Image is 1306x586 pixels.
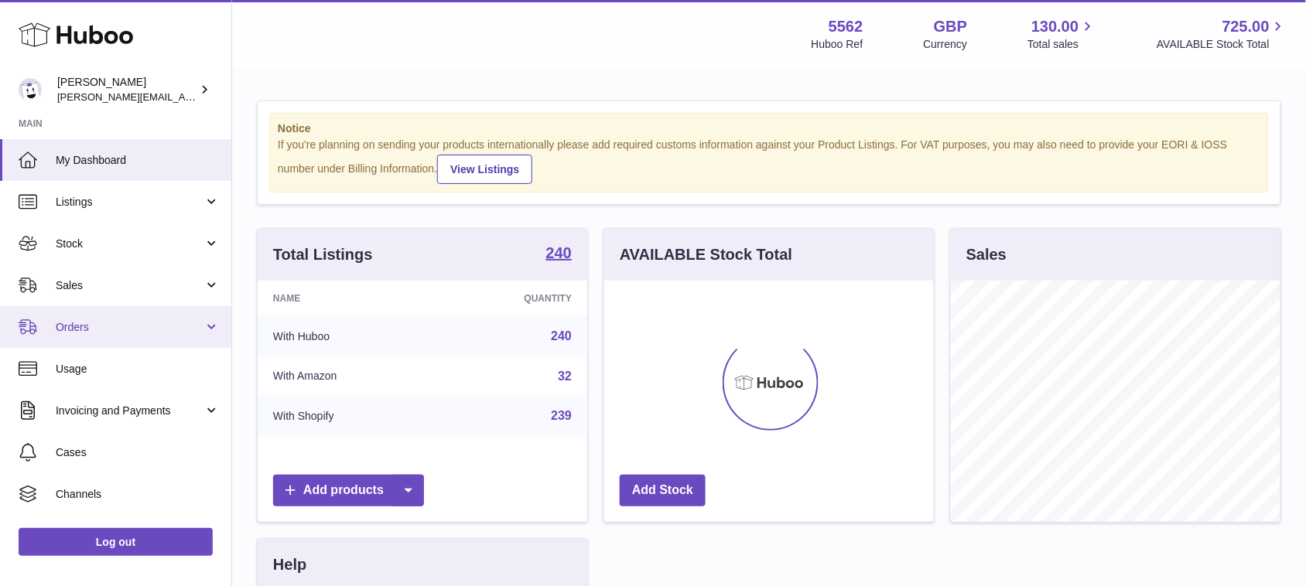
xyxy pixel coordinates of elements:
a: 240 [546,245,572,264]
span: Invoicing and Payments [56,404,203,418]
span: Orders [56,320,203,335]
td: With Huboo [258,316,438,356]
h3: Help [273,554,306,575]
strong: Notice [278,121,1260,136]
span: 130.00 [1031,16,1079,37]
th: Quantity [438,281,587,316]
a: 725.00 AVAILABLE Stock Total [1157,16,1287,52]
strong: 5562 [829,16,863,37]
span: [PERSON_NAME][EMAIL_ADDRESS][DOMAIN_NAME] [57,90,310,103]
span: Stock [56,237,203,251]
td: With Shopify [258,396,438,436]
h3: Total Listings [273,244,373,265]
strong: 240 [546,245,572,261]
span: Cases [56,445,220,460]
h3: Sales [966,244,1007,265]
span: Channels [56,487,220,502]
span: AVAILABLE Stock Total [1157,37,1287,52]
span: Sales [56,278,203,293]
span: Listings [56,195,203,210]
td: With Amazon [258,356,438,397]
a: View Listings [437,155,532,184]
img: ketan@vasanticosmetics.com [19,78,42,101]
span: 725.00 [1222,16,1270,37]
div: [PERSON_NAME] [57,75,197,104]
a: Add products [273,475,424,506]
a: Add Stock [620,475,706,506]
a: 32 [558,370,572,383]
a: 239 [551,409,572,422]
span: Total sales [1027,37,1096,52]
div: If you're planning on sending your products internationally please add required customs informati... [278,138,1260,184]
span: My Dashboard [56,153,220,168]
th: Name [258,281,438,316]
h3: AVAILABLE Stock Total [620,244,792,265]
a: Log out [19,528,213,556]
span: Usage [56,362,220,376]
strong: GBP [934,16,967,37]
div: Currency [924,37,968,52]
div: Huboo Ref [812,37,863,52]
a: 130.00 Total sales [1027,16,1096,52]
a: 240 [551,329,572,342]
